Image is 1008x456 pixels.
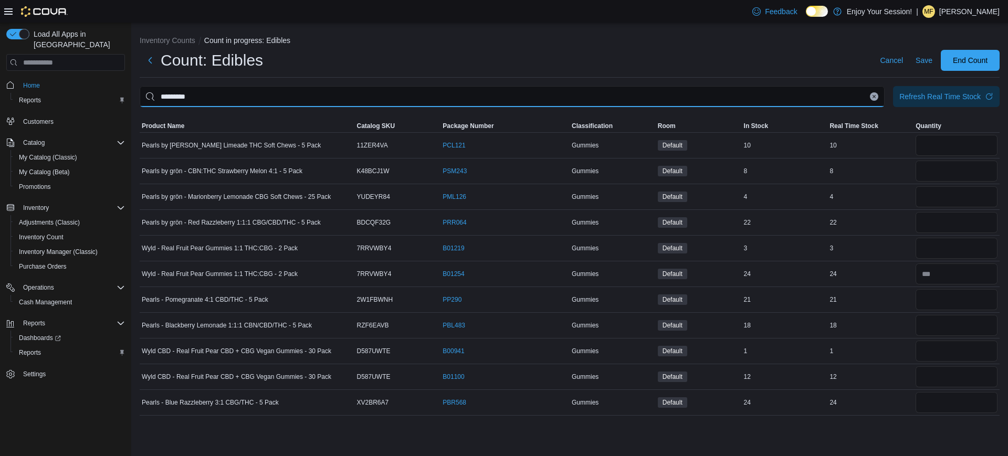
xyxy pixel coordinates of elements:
span: Gummies [572,167,598,175]
span: 11ZER4VA [357,141,388,150]
a: PP290 [443,295,461,304]
span: Default [663,372,682,381]
div: 24 [827,268,913,280]
span: Inventory Count [19,233,64,241]
span: Cash Management [15,296,125,309]
span: Dashboards [19,334,61,342]
span: D587UWTE [357,347,391,355]
a: Promotions [15,181,55,193]
div: 22 [827,216,913,229]
button: In Stock [742,120,828,132]
span: Quantity [916,122,941,130]
span: Catalog SKU [357,122,395,130]
div: 4 [827,190,913,203]
span: Default [663,346,682,356]
span: Reports [19,317,125,330]
span: Reports [23,319,45,327]
a: B01254 [443,270,464,278]
div: 21 [742,293,828,306]
span: Default [663,141,682,150]
span: Wyld - Real Fruit Pear Gummies 1:1 THC:CBG - 2 Pack [142,270,298,278]
button: Reports [10,93,129,108]
a: Feedback [748,1,801,22]
span: Gummies [572,218,598,227]
a: Customers [19,115,58,128]
button: Settings [2,366,129,381]
span: Inventory [23,204,49,212]
div: 21 [827,293,913,306]
span: Catalog [23,139,45,147]
button: Operations [2,280,129,295]
div: 24 [827,396,913,409]
button: Catalog SKU [355,120,441,132]
span: My Catalog (Classic) [19,153,77,162]
nav: An example of EuiBreadcrumbs [140,35,1000,48]
button: Purchase Orders [10,259,129,274]
button: My Catalog (Classic) [10,150,129,165]
div: 3 [742,242,828,254]
span: Load All Apps in [GEOGRAPHIC_DATA] [29,29,125,50]
p: Enjoy Your Session! [847,5,912,18]
span: Reports [15,94,125,107]
button: My Catalog (Beta) [10,165,129,179]
a: PBR568 [443,398,466,407]
p: | [916,5,918,18]
span: Default [658,320,687,331]
button: Inventory Count [10,230,129,245]
div: 8 [827,165,913,177]
span: Default [658,192,687,202]
span: Default [658,372,687,382]
span: Promotions [15,181,125,193]
button: Inventory Manager (Classic) [10,245,129,259]
span: Customers [23,118,54,126]
button: Quantity [913,120,1000,132]
span: Adjustments (Classic) [19,218,80,227]
a: B01100 [443,373,464,381]
span: Default [658,217,687,228]
button: Catalog [19,136,49,149]
a: PBL483 [443,321,465,330]
span: Reports [19,348,41,357]
button: Cash Management [10,295,129,310]
span: Operations [23,283,54,292]
span: Pearls - Blackberry Lemonade 1:1:1 CBN/CBD/THC - 5 Pack [142,321,312,330]
span: Default [658,243,687,253]
span: BDCQF32G [357,218,391,227]
span: Gummies [572,270,598,278]
div: 1 [827,345,913,357]
div: 24 [742,268,828,280]
img: Cova [21,6,68,17]
span: Gummies [572,193,598,201]
a: My Catalog (Beta) [15,166,74,178]
span: Customers [19,115,125,128]
span: Default [658,346,687,356]
p: [PERSON_NAME] [939,5,1000,18]
button: Refresh Real Time Stock [893,86,1000,107]
button: Reports [10,345,129,360]
div: 3 [827,242,913,254]
button: Real Time Stock [827,120,913,132]
div: 8 [742,165,828,177]
span: Reports [19,96,41,104]
span: Room [658,122,676,130]
input: This is a search bar. After typing your query, hit enter to filter the results lower in the page. [140,86,885,107]
span: 7RRVWBY4 [357,270,392,278]
span: Operations [19,281,125,294]
span: K48BCJ1W [357,167,390,175]
div: 12 [742,370,828,383]
button: Package Number [440,120,570,132]
span: My Catalog (Beta) [15,166,125,178]
span: Default [658,269,687,279]
button: Catalog [2,135,129,150]
span: Wyld - Real Fruit Pear Gummies 1:1 THC:CBG - 2 Pack [142,244,298,252]
div: 12 [827,370,913,383]
button: Inventory Counts [140,36,195,45]
span: Gummies [572,373,598,381]
a: PCL121 [443,141,465,150]
a: Adjustments (Classic) [15,216,84,229]
div: 18 [827,319,913,332]
span: D587UWTE [357,373,391,381]
span: Gummies [572,295,598,304]
h1: Count: Edibles [161,50,263,71]
button: Count in progress: Edibles [204,36,290,45]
